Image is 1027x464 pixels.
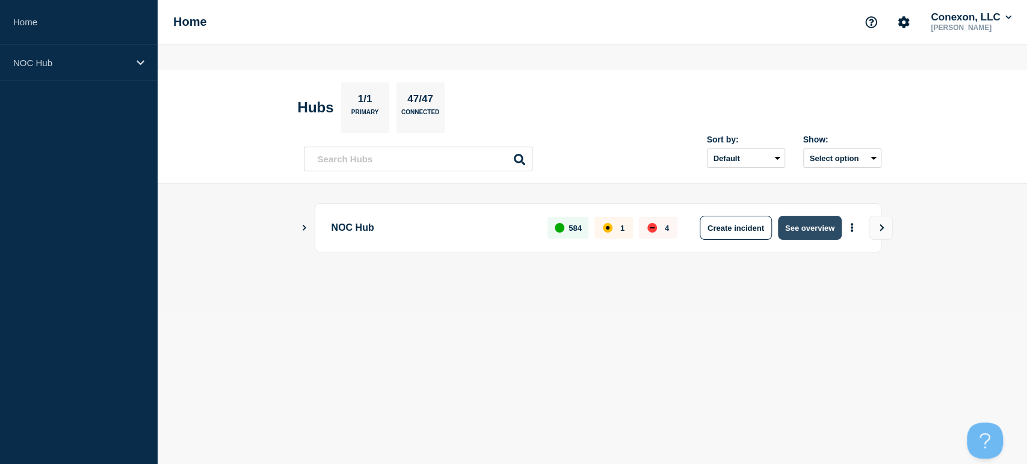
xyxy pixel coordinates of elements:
h1: Home [173,15,207,29]
iframe: Help Scout Beacon - Open [967,423,1003,459]
div: affected [603,223,612,233]
p: 47/47 [403,93,438,109]
p: Primary [351,109,379,121]
button: Select option [803,148,881,168]
p: 4 [665,224,669,233]
p: 1/1 [353,93,377,109]
button: View [869,216,893,240]
p: NOC Hub [332,216,534,240]
button: Conexon, LLC [928,11,1014,23]
p: 584 [569,224,582,233]
input: Search Hubs [304,147,532,171]
button: Support [859,10,884,35]
button: Show Connected Hubs [301,224,307,233]
h2: Hubs [298,99,334,116]
select: Sort by [707,148,785,168]
div: Show: [803,135,881,144]
p: 1 [620,224,625,233]
p: [PERSON_NAME] [928,23,1014,32]
p: Connected [401,109,439,121]
div: up [555,223,564,233]
button: Create incident [700,216,772,240]
button: Account settings [891,10,916,35]
button: More actions [844,217,860,239]
p: NOC Hub [13,58,129,68]
div: Sort by: [707,135,785,144]
button: See overview [778,216,842,240]
div: down [647,223,657,233]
